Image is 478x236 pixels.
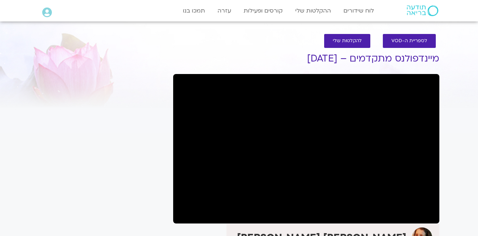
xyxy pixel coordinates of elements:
[407,5,438,16] img: תודעה בריאה
[179,4,209,18] a: תמכו בנו
[383,34,436,48] a: לספריית ה-VOD
[340,4,377,18] a: לוח שידורים
[324,34,370,48] a: להקלטות שלי
[214,4,235,18] a: עזרה
[240,4,286,18] a: קורסים ופעילות
[173,53,439,64] h1: מיינדפולנס מתקדמים – [DATE]
[391,38,427,44] span: לספריית ה-VOD
[292,4,335,18] a: ההקלטות שלי
[333,38,362,44] span: להקלטות שלי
